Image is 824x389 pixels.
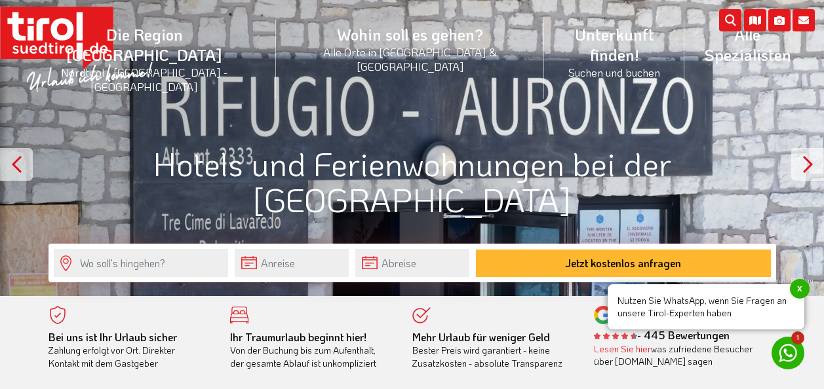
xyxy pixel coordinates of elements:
h1: Hotels und Ferienwohnungen bei der [GEOGRAPHIC_DATA] [49,145,776,217]
small: Suchen und buchen [560,65,668,79]
a: Lesen Sie hier [594,343,651,355]
button: Jetzt kostenlos anfragen [476,250,771,277]
span: 1 [791,331,804,344]
div: Von der Buchung bis zum Aufenthalt, der gesamte Ablauf ist unkompliziert [230,331,393,370]
a: Wohin soll es gehen?Alle Orte in [GEOGRAPHIC_DATA] & [GEOGRAPHIC_DATA] [276,10,545,88]
i: Kontakt [793,9,815,31]
input: Abreise [355,249,469,277]
small: Alle Orte in [GEOGRAPHIC_DATA] & [GEOGRAPHIC_DATA] [292,45,529,73]
span: Nutzen Sie WhatsApp, wenn Sie Fragen an unsere Tirol-Experten haben [608,284,804,329]
input: Anreise [235,249,349,277]
span: x [790,279,810,299]
div: Bester Preis wird garantiert - keine Zusatzkosten - absolute Transparenz [412,331,575,370]
i: Karte öffnen [744,9,766,31]
a: Unterkunft finden!Suchen und buchen [544,10,684,94]
a: Alle Spezialisten [684,10,811,79]
b: - 445 Bewertungen [594,328,730,342]
div: was zufriedene Besucher über [DOMAIN_NAME] sagen [594,343,756,368]
b: Mehr Urlaub für weniger Geld [412,330,550,344]
a: 1 Nutzen Sie WhatsApp, wenn Sie Fragen an unsere Tirol-Experten habenx [772,337,804,369]
input: Wo soll's hingehen? [54,249,228,277]
a: Die Region [GEOGRAPHIC_DATA]Nordtirol - [GEOGRAPHIC_DATA] - [GEOGRAPHIC_DATA] [13,10,276,109]
div: Zahlung erfolgt vor Ort. Direkter Kontakt mit dem Gastgeber [49,331,211,370]
b: Bei uns ist Ihr Urlaub sicher [49,330,177,344]
b: Ihr Traumurlaub beginnt hier! [230,330,366,344]
small: Nordtirol - [GEOGRAPHIC_DATA] - [GEOGRAPHIC_DATA] [29,65,260,94]
i: Fotogalerie [768,9,791,31]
